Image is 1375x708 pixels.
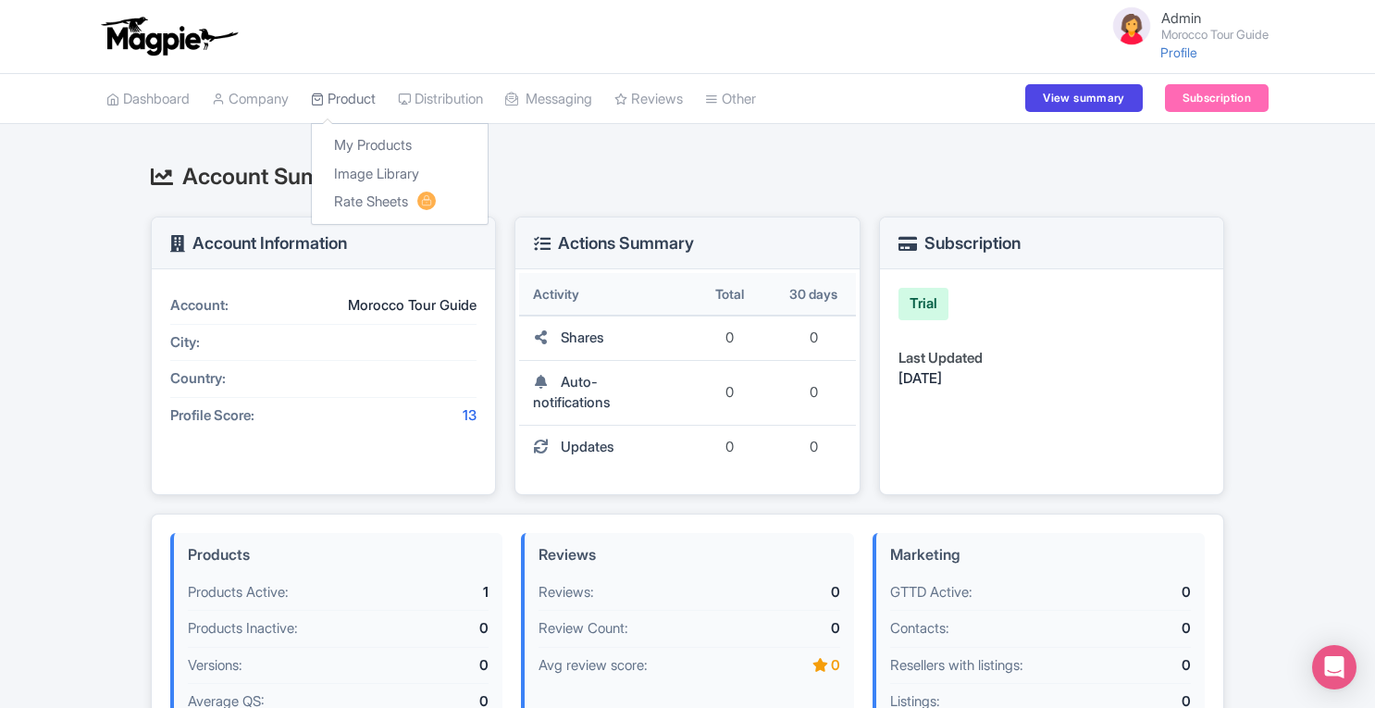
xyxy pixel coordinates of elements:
div: Review Count: [539,618,734,640]
a: Other [705,74,756,125]
a: View summary [1025,84,1142,112]
div: 0 [383,618,489,640]
a: Rate Sheets [312,188,488,217]
span: Shares [561,329,604,346]
div: Last Updated [898,348,1205,369]
div: Account: [170,295,309,317]
a: Product [311,74,376,125]
div: Profile Score: [170,405,309,427]
div: 0 [735,582,840,603]
a: Dashboard [106,74,190,125]
div: [DATE] [898,368,1205,390]
div: Resellers with listings: [890,655,1085,677]
a: Profile [1160,44,1197,60]
div: Reviews: [539,582,734,603]
a: Subscription [1165,84,1269,112]
td: 0 [687,361,772,426]
div: Versions: [188,655,383,677]
div: Trial [898,288,948,320]
h3: Actions Summary [534,234,694,253]
span: Auto-notifications [533,373,611,412]
a: Company [212,74,289,125]
td: 0 [687,317,772,361]
span: 0 [810,383,818,401]
div: 0 [1085,582,1191,603]
div: Morocco Tour Guide [309,295,477,317]
h4: Marketing [890,547,1191,564]
th: 30 days [772,273,856,317]
div: Contacts: [890,618,1085,640]
h4: Products [188,547,489,564]
div: 1 [383,582,489,603]
div: 0 [735,655,840,677]
span: Admin [1161,9,1201,27]
span: 0 [810,438,818,455]
div: 0 [735,618,840,640]
a: Image Library [312,160,488,189]
h3: Subscription [898,234,1021,253]
h3: Account Information [170,234,347,253]
th: Total [687,273,772,317]
a: Distribution [398,74,483,125]
a: Messaging [505,74,592,125]
a: My Products [312,131,488,160]
img: avatar_key_member-9c1dde93af8b07d7383eb8b5fb890c87.png [1109,4,1154,48]
div: GTTD Active: [890,582,1085,603]
a: Reviews [614,74,683,125]
div: 13 [309,405,477,427]
div: Open Intercom Messenger [1312,645,1356,689]
span: Updates [561,438,614,455]
h2: Account Summary Dashboard [151,165,1224,189]
h4: Reviews [539,547,839,564]
small: Morocco Tour Guide [1161,29,1269,41]
td: 0 [687,426,772,469]
img: logo-ab69f6fb50320c5b225c76a69d11143b.png [97,16,241,56]
div: Country: [170,368,309,390]
a: Admin Morocco Tour Guide [1098,4,1269,48]
div: Products Inactive: [188,618,383,640]
th: Activity [519,273,687,317]
div: 0 [1085,655,1191,677]
div: Products Active: [188,582,383,603]
div: 0 [1085,618,1191,640]
span: 0 [810,329,818,346]
div: 0 [383,655,489,677]
div: Avg review score: [539,655,734,677]
div: City: [170,332,309,354]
